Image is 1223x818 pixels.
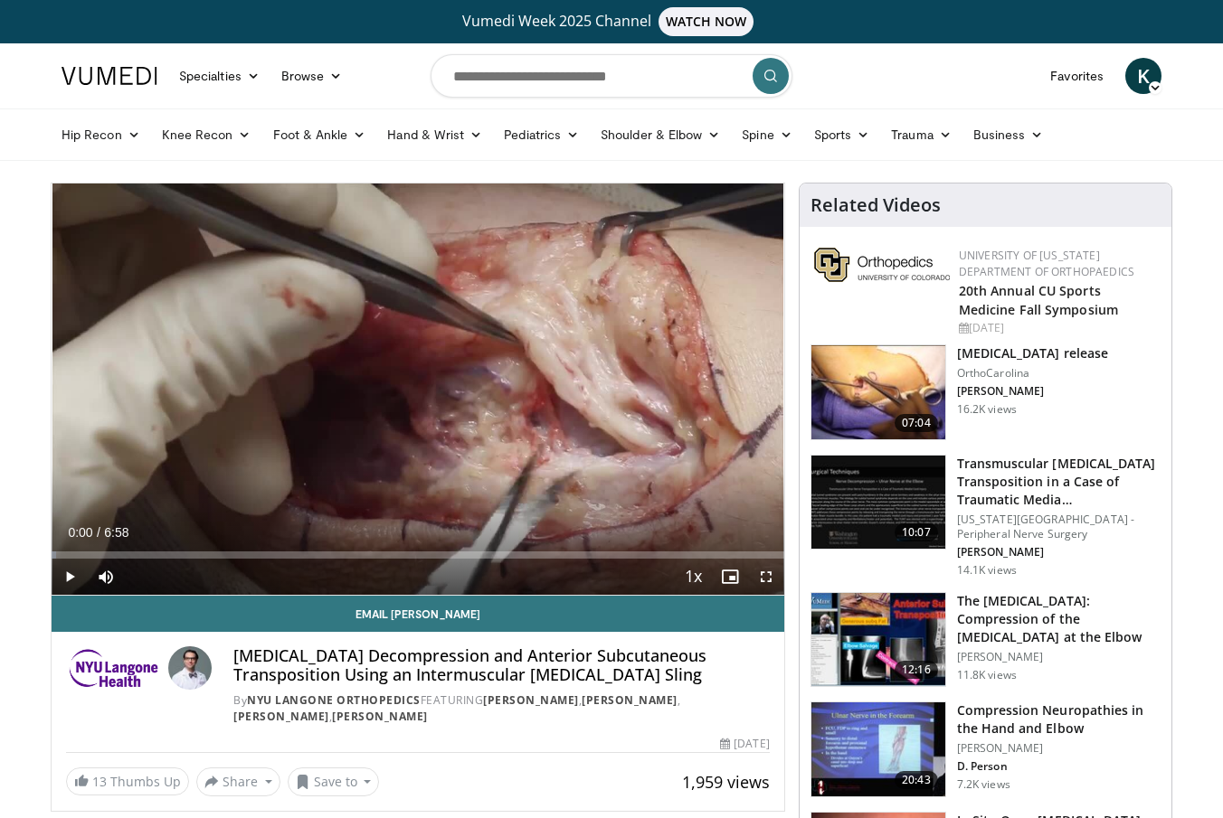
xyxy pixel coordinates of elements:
[957,455,1161,509] h3: Transmuscular [MEDICAL_DATA] Transposition in a Case of Traumatic Media…
[959,248,1134,279] a: University of [US_STATE] Department of Orthopaedics
[957,563,1017,578] p: 14.1K views
[332,709,428,724] a: [PERSON_NAME]
[288,767,380,796] button: Save to
[582,692,678,708] a: [PERSON_NAME]
[270,58,354,94] a: Browse
[64,7,1159,36] a: Vumedi Week 2025 ChannelWATCH NOW
[247,692,421,708] a: NYU Langone Orthopedics
[811,344,1161,440] a: 07:04 [MEDICAL_DATA] release OrthoCarolina [PERSON_NAME] 16.2K views
[1039,58,1114,94] a: Favorites
[590,117,731,153] a: Shoulder & Elbow
[62,67,157,85] img: VuMedi Logo
[957,344,1108,362] h3: [MEDICAL_DATA] release
[676,559,712,595] button: Playback Rate
[895,771,938,789] span: 20:43
[957,701,1161,738] h3: Compression Neuropathies in the Hand and Elbow
[483,692,579,708] a: [PERSON_NAME]
[811,701,1161,797] a: 20:43 Compression Neuropathies in the Hand and Elbow [PERSON_NAME] D. Person 7.2K views
[957,741,1161,756] p: [PERSON_NAME]
[957,650,1161,664] p: [PERSON_NAME]
[97,525,100,540] span: /
[957,777,1010,792] p: 7.2K views
[811,702,945,796] img: b54436d8-8e88-4114-8e17-c60436be65a7.150x105_q85_crop-smart_upscale.jpg
[1125,58,1161,94] a: K
[959,282,1118,318] a: 20th Annual CU Sports Medicine Fall Symposium
[811,345,945,439] img: 9e05bb75-c6cc-4deb-a881-5da78488bb89.150x105_q85_crop-smart_upscale.jpg
[659,7,754,36] span: WATCH NOW
[957,366,1108,381] p: OrthoCarolina
[814,248,950,282] img: 355603a8-37da-49b6-856f-e00d7e9307d3.png.150x105_q85_autocrop_double_scale_upscale_version-0.2.png
[957,668,1017,682] p: 11.8K views
[811,194,941,216] h4: Related Videos
[168,58,270,94] a: Specialties
[895,661,938,679] span: 12:16
[811,456,945,550] img: Videography---Title-Standard_1.jpg.150x105_q85_crop-smart_upscale.jpg
[895,523,938,541] span: 10:07
[720,736,769,752] div: [DATE]
[168,646,212,690] img: Avatar
[748,559,784,595] button: Fullscreen
[811,593,945,687] img: 318007_0003_1.png.150x105_q85_crop-smart_upscale.jpg
[957,759,1161,774] p: D. Person
[957,512,1161,541] p: [US_STATE][GEOGRAPHIC_DATA] - Peripheral Nerve Surgery
[376,117,493,153] a: Hand & Wrist
[262,117,377,153] a: Foot & Ankle
[68,525,92,540] span: 0:00
[731,117,802,153] a: Spine
[66,646,161,690] img: NYU Langone Orthopedics
[682,771,770,793] span: 1,959 views
[233,692,769,725] div: By FEATURING , , ,
[959,320,1157,336] div: [DATE]
[880,117,962,153] a: Trauma
[957,545,1161,559] p: [PERSON_NAME]
[811,455,1161,578] a: 10:07 Transmuscular [MEDICAL_DATA] Transposition in a Case of Traumatic Media… [US_STATE][GEOGRAP...
[895,414,938,432] span: 07:04
[92,773,107,790] span: 13
[957,402,1017,417] p: 16.2K views
[196,767,280,796] button: Share
[811,592,1161,688] a: 12:16 The [MEDICAL_DATA]: Compression of the [MEDICAL_DATA] at the Elbow [PERSON_NAME] 11.8K views
[957,384,1108,399] p: [PERSON_NAME]
[962,117,1055,153] a: Business
[66,767,189,795] a: 13 Thumbs Up
[88,559,124,595] button: Mute
[233,709,329,724] a: [PERSON_NAME]
[52,559,88,595] button: Play
[151,117,262,153] a: Knee Recon
[431,54,792,98] input: Search topics, interventions
[52,596,784,632] a: Email [PERSON_NAME]
[493,117,590,153] a: Pediatrics
[803,117,881,153] a: Sports
[233,646,769,685] h4: [MEDICAL_DATA] Decompression and Anterior Subcutaneous Transposition Using an Intermuscular [MEDI...
[104,525,128,540] span: 6:58
[712,559,748,595] button: Enable picture-in-picture mode
[52,551,784,559] div: Progress Bar
[52,183,784,596] video-js: Video Player
[957,592,1161,646] h3: The [MEDICAL_DATA]: Compression of the [MEDICAL_DATA] at the Elbow
[51,117,151,153] a: Hip Recon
